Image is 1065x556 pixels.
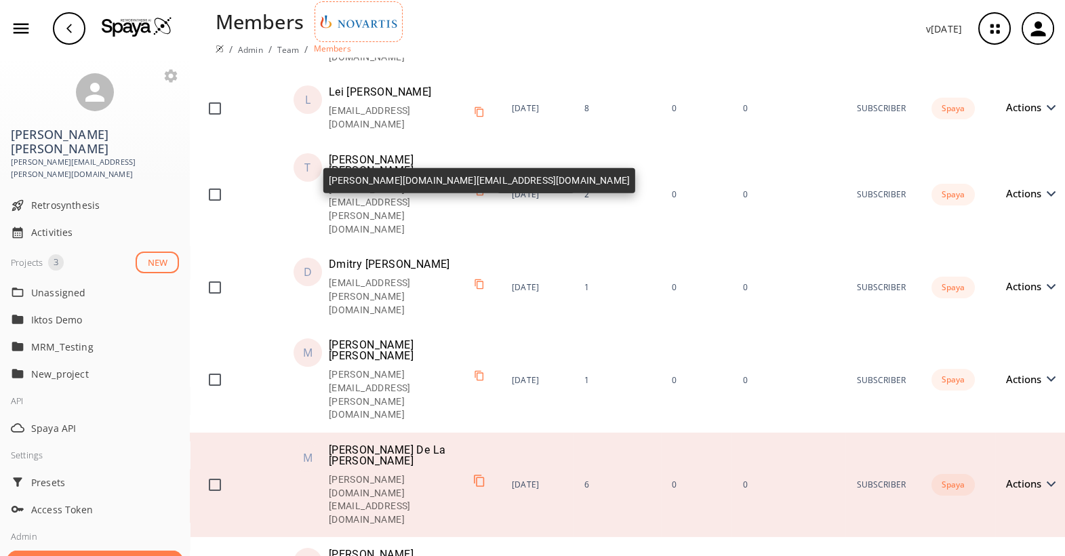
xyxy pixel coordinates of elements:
[329,104,468,131] div: [EMAIL_ADDRESS][DOMAIN_NAME]
[304,162,310,173] div: T
[731,142,845,247] td: 0
[136,252,179,274] button: NEW
[329,340,490,361] div: [PERSON_NAME] [PERSON_NAME]
[323,168,635,193] div: [PERSON_NAME][DOMAIN_NAME][EMAIL_ADDRESS][DOMAIN_NAME]
[305,94,310,105] div: L
[1006,188,1048,199] span: Actions
[845,142,917,247] td: SUBSCRIBER
[1006,102,1048,113] span: Actions
[1006,374,1048,384] span: Actions
[661,327,731,433] td: 0
[501,75,574,142] td: [DATE]
[329,183,468,236] div: [PERSON_NAME][EMAIL_ADDRESS][PERSON_NAME][DOMAIN_NAME]
[661,433,731,538] td: 0
[31,198,179,212] span: Retrosynthesis
[731,327,845,433] td: 0
[11,127,179,156] h3: [PERSON_NAME] [PERSON_NAME]
[501,142,574,247] td: [DATE]
[468,273,490,295] button: Copy to clipboard
[102,16,172,37] img: Logo Spaya
[216,7,304,36] div: Members
[661,247,731,327] td: 0
[931,98,975,119] div: Spaya
[1006,479,1048,489] span: Actions
[329,87,432,98] div: Lei [PERSON_NAME]
[314,43,351,54] p: Members
[1006,281,1048,292] span: Actions
[931,369,975,391] div: Spaya
[931,474,975,496] div: Spaya
[229,42,233,56] li: /
[926,22,962,36] p: v [DATE]
[329,445,490,466] div: [PERSON_NAME] De La [PERSON_NAME]
[5,306,184,333] div: Iktos Demo
[468,365,490,386] button: Copy to clipboard
[731,433,845,538] td: 0
[731,247,845,327] td: 0
[238,44,263,56] a: Admin
[303,452,313,463] div: M
[5,219,184,246] div: Activities
[574,247,661,327] td: 1
[845,327,917,433] td: SUBSCRIBER
[466,467,492,493] button: Copy to clipboard
[329,368,468,421] div: [PERSON_NAME][EMAIL_ADDRESS][PERSON_NAME][DOMAIN_NAME]
[329,155,490,176] div: [PERSON_NAME] [PERSON_NAME]
[5,279,184,306] div: Unassigned
[501,327,574,433] td: [DATE]
[5,496,184,523] div: Access Token
[931,184,975,205] div: Spaya
[11,254,43,271] div: Projects
[845,433,917,538] td: SUBSCRIBER
[501,433,574,538] td: [DATE]
[5,333,184,360] div: MRM_Testing
[5,469,184,496] div: Presets
[845,75,917,142] td: SUBSCRIBER
[731,75,845,142] td: 0
[5,414,184,441] div: Spaya API
[303,347,313,358] div: M
[661,75,731,142] td: 0
[31,340,140,354] p: MRM_Testing
[31,421,179,435] span: Spaya API
[268,42,272,56] li: /
[574,433,661,538] td: 6
[329,473,468,526] div: [PERSON_NAME][DOMAIN_NAME][EMAIL_ADDRESS][DOMAIN_NAME]
[574,327,661,433] td: 1
[574,75,661,142] td: 8
[329,277,468,317] div: [EMAIL_ADDRESS][PERSON_NAME][DOMAIN_NAME]
[5,192,184,219] div: Retrosynthesis
[216,45,224,53] img: Spaya logo
[31,502,179,517] span: Access Token
[304,42,308,56] li: /
[5,360,184,387] div: New_project
[468,101,490,123] button: Copy to clipboard
[304,266,312,277] div: D
[31,475,179,490] span: Presets
[31,225,179,239] span: Activities
[48,256,64,269] span: 3
[574,142,661,247] td: 2
[277,44,300,56] a: Team
[845,247,917,327] td: SUBSCRIBER
[31,285,179,300] span: Unassigned
[661,142,731,247] td: 0
[11,156,179,181] span: [PERSON_NAME][EMAIL_ADDRESS][PERSON_NAME][DOMAIN_NAME]
[31,313,140,327] p: Iktos Demo
[329,259,450,270] div: Dmitry [PERSON_NAME]
[501,247,574,327] td: [DATE]
[318,5,399,39] img: Team logo
[931,277,975,298] div: Spaya
[31,367,140,381] p: New_project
